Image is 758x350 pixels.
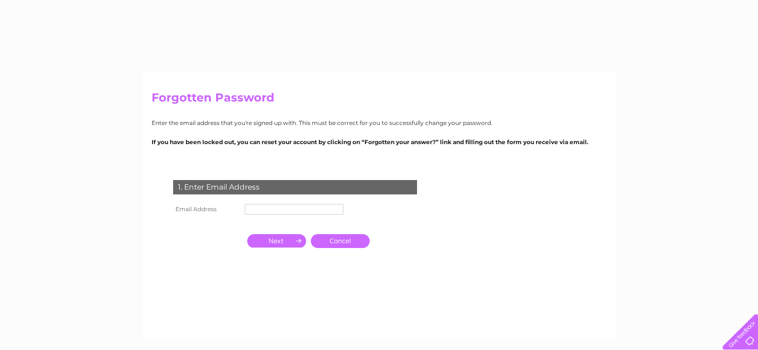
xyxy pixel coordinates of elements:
div: 1. Enter Email Address [173,180,417,194]
p: If you have been locked out, you can reset your account by clicking on “Forgotten your answer?” l... [152,137,607,147]
p: Enter the email address that you're signed up with. This must be correct for you to successfully ... [152,118,607,127]
th: Email Address [171,202,242,217]
a: Cancel [311,234,370,248]
h2: Forgotten Password [152,91,607,109]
